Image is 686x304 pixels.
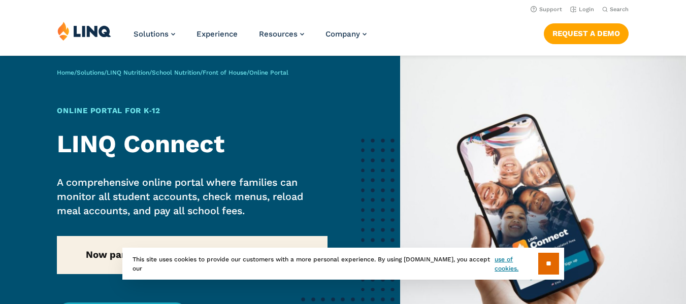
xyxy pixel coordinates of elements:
[602,6,629,13] button: Open Search Bar
[77,69,104,76] a: Solutions
[531,6,562,13] a: Support
[203,69,247,76] a: Front of House
[544,23,629,44] a: Request a Demo
[570,6,594,13] a: Login
[122,248,564,280] div: This site uses cookies to provide our customers with a more personal experience. By using [DOMAIN...
[134,29,169,39] span: Solutions
[325,29,360,39] span: Company
[134,21,367,55] nav: Primary Navigation
[197,29,238,39] a: Experience
[134,29,175,39] a: Solutions
[325,29,367,39] a: Company
[544,21,629,44] nav: Button Navigation
[57,69,74,76] a: Home
[495,255,538,273] a: use of cookies.
[57,21,111,41] img: LINQ | K‑12 Software
[86,249,299,260] strong: Now part of our new
[259,29,304,39] a: Resources
[152,69,200,76] a: School Nutrition
[57,105,327,117] h1: Online Portal for K‑12
[249,69,288,76] span: Online Portal
[259,29,298,39] span: Resources
[610,6,629,13] span: Search
[107,69,149,76] a: LINQ Nutrition
[57,69,288,76] span: / / / / /
[57,129,224,158] strong: LINQ Connect
[57,176,327,219] p: A comprehensive online portal where families can monitor all student accounts, check menus, reloa...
